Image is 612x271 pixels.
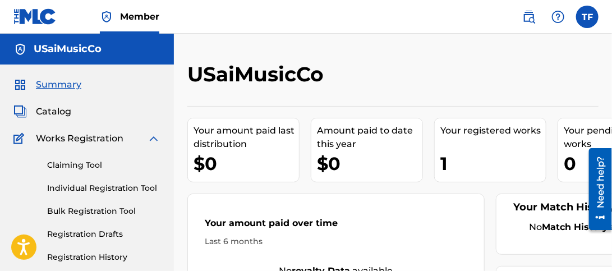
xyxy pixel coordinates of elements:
h2: USaiMusicCo [187,62,329,87]
div: User Menu [576,6,599,28]
a: Public Search [518,6,540,28]
img: Top Rightsholder [100,10,113,24]
img: Accounts [13,43,27,56]
a: Claiming Tool [47,159,160,171]
div: $0 [194,151,299,176]
a: Registration History [47,251,160,263]
a: CatalogCatalog [13,105,71,118]
strong: Match History [542,222,608,232]
div: Last 6 months [205,236,467,247]
a: SummarySummary [13,78,81,91]
img: Catalog [13,105,27,118]
span: Summary [36,78,81,91]
span: Works Registration [36,132,123,145]
a: Individual Registration Tool [47,182,160,194]
img: expand [147,132,160,145]
img: Summary [13,78,27,91]
img: search [522,10,536,24]
img: Works Registration [13,132,28,145]
iframe: Resource Center [581,144,612,235]
a: Registration Drafts [47,228,160,240]
img: MLC Logo [13,8,57,25]
div: Your amount paid last distribution [194,124,299,151]
span: Catalog [36,105,71,118]
div: $0 [317,151,422,176]
div: 1 [440,151,546,176]
div: Help [547,6,569,28]
h5: USaiMusicCo [34,43,102,56]
div: Amount paid to date this year [317,124,422,151]
span: Member [120,10,159,23]
a: Bulk Registration Tool [47,205,160,217]
img: help [551,10,565,24]
div: Your amount paid over time [205,217,467,236]
div: Your registered works [440,124,546,137]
